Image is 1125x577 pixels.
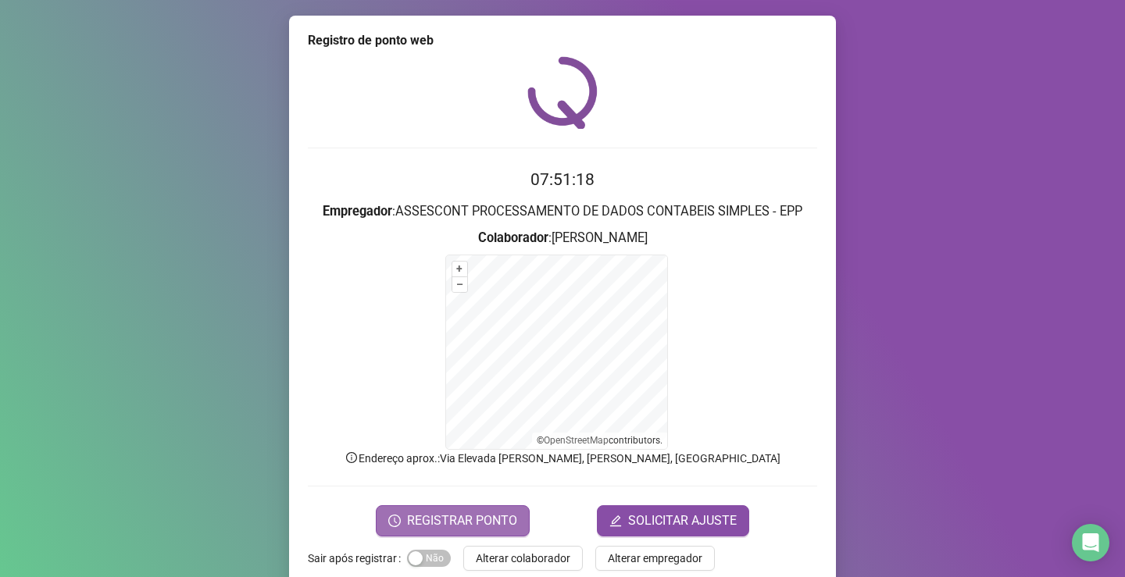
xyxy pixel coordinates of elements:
[537,435,662,446] li: © contributors.
[478,230,548,245] strong: Colaborador
[463,546,583,571] button: Alterar colaborador
[628,511,737,530] span: SOLICITAR AJUSTE
[452,262,467,276] button: +
[308,201,817,222] h3: : ASSESCONT PROCESSAMENTO DE DADOS CONTABEIS SIMPLES - EPP
[1072,524,1109,561] div: Open Intercom Messenger
[308,228,817,248] h3: : [PERSON_NAME]
[476,550,570,567] span: Alterar colaborador
[595,546,715,571] button: Alterar empregador
[407,511,517,530] span: REGISTRAR PONTO
[323,204,392,219] strong: Empregador
[308,546,407,571] label: Sair após registrar
[308,31,817,50] div: Registro de ponto web
[388,515,401,527] span: clock-circle
[597,505,749,536] button: editSOLICITAR AJUSTE
[527,56,598,129] img: QRPoint
[544,435,609,446] a: OpenStreetMap
[308,450,817,467] p: Endereço aprox. : Via Elevada [PERSON_NAME], [PERSON_NAME], [GEOGRAPHIC_DATA]
[530,170,595,189] time: 07:51:18
[376,505,530,536] button: REGISTRAR PONTO
[452,277,467,292] button: –
[609,515,622,527] span: edit
[608,550,702,567] span: Alterar empregador
[345,451,359,465] span: info-circle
